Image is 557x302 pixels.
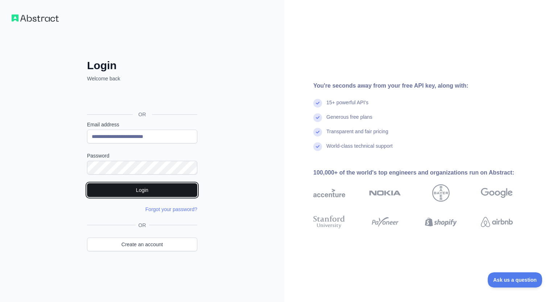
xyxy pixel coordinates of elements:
img: google [481,184,513,202]
a: Forgot your password? [145,206,197,212]
img: Workflow [12,14,59,22]
iframe: Toggle Customer Support [488,272,542,288]
div: 15+ powerful API's [326,99,368,113]
div: You're seconds away from your free API key, along with: [313,81,536,90]
span: OR [136,222,149,229]
img: stanford university [313,214,345,230]
img: accenture [313,184,345,202]
p: Welcome back [87,75,197,82]
button: Login [87,183,197,197]
img: nokia [369,184,401,202]
span: OR [133,111,152,118]
label: Password [87,152,197,159]
abbr: Enabling validation will send analytics events to the Bazaarvoice validation service. If an event... [3,41,44,47]
div: Generous free plans [326,113,372,128]
img: check mark [313,128,322,137]
div: 100,000+ of the world's top engineers and organizations run on Abstract: [313,168,536,177]
div: World-class technical support [326,142,393,157]
img: airbnb [481,214,513,230]
a: Enable Validation [3,41,44,47]
a: Create an account [87,238,197,251]
h5: Bazaarvoice Analytics content is not detected on this page. [3,17,106,29]
label: Email address [87,121,197,128]
iframe: Sign in with Google Button [83,90,199,106]
h2: Login [87,59,197,72]
img: bayer [432,184,450,202]
div: Transparent and fair pricing [326,128,388,142]
img: check mark [313,99,322,108]
img: check mark [313,113,322,122]
img: shopify [425,214,457,230]
img: payoneer [369,214,401,230]
img: check mark [313,142,322,151]
p: Analytics Inspector 1.7.0 [3,3,106,9]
